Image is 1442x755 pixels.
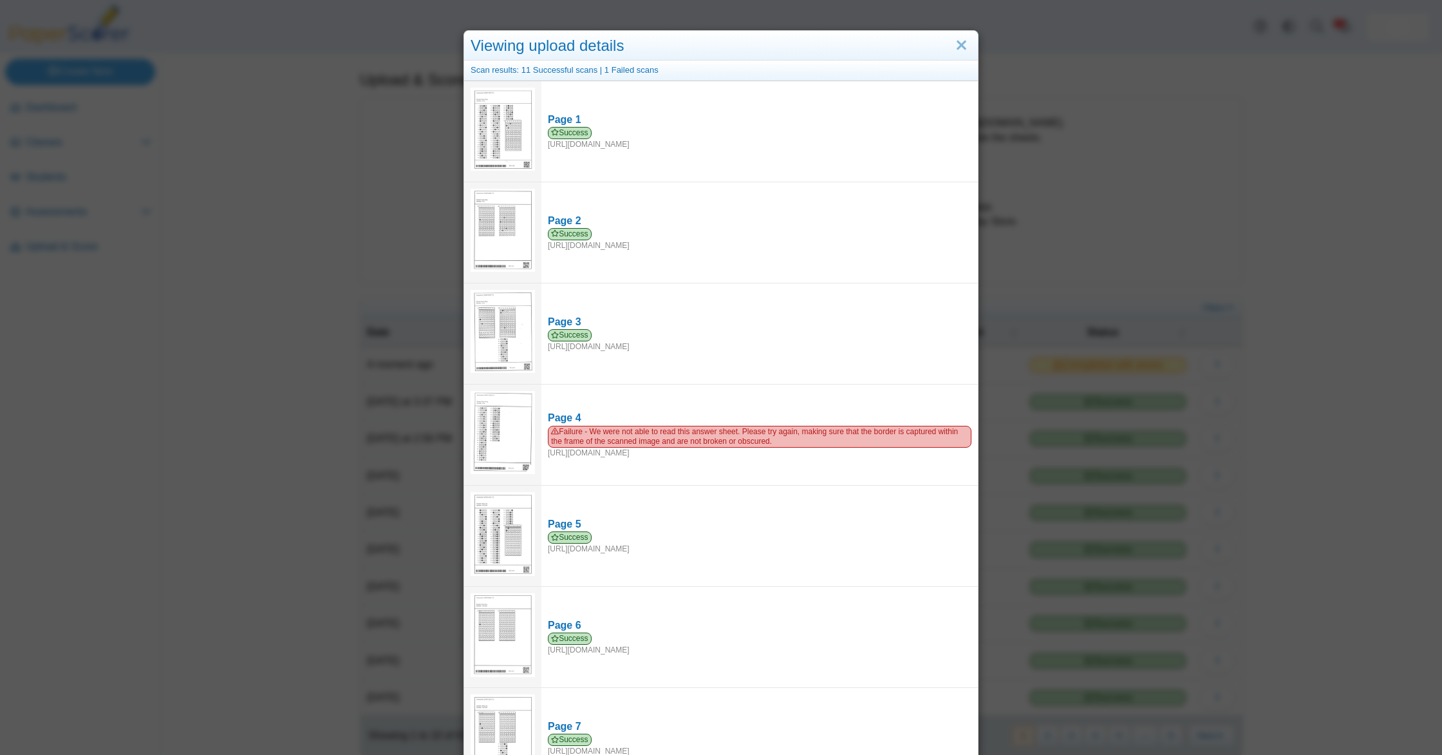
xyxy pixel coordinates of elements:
div: Page 6 [548,618,971,633]
div: [URL][DOMAIN_NAME] [548,127,971,150]
span: Failure - We were not able to read this answer sheet. Please try again, making sure that the bord... [548,426,971,448]
img: bu_2148_JvaXBs15IX3eXP6W_2025-10-03_22-32-45.pdf_pg_4.jpg [471,391,535,475]
a: Page 2 Success [URL][DOMAIN_NAME] [541,207,978,258]
a: Page 1 Success [URL][DOMAIN_NAME] [541,106,978,157]
a: Close [951,35,971,57]
div: [URL][DOMAIN_NAME] [548,228,971,251]
span: Success [548,734,592,746]
img: 3187478_OCTOBER_3_2025T22_33_19_960000000.jpeg [471,593,535,677]
div: Viewing upload details [464,31,978,61]
div: Page 7 [548,720,971,734]
div: Page 2 [548,214,971,228]
div: Scan results: 11 Successful scans | 1 Failed scans [464,61,978,81]
div: Page 5 [548,517,971,531]
div: [URL][DOMAIN_NAME] [548,426,971,459]
span: Success [548,531,592,544]
div: [URL][DOMAIN_NAME] [548,329,971,352]
span: Success [548,228,592,240]
span: Success [548,329,592,341]
div: [URL][DOMAIN_NAME] [548,531,971,555]
span: Success [548,127,592,139]
div: Page 4 [548,411,971,425]
a: Page 4 Failure - We were not able to read this answer sheet. Please try again, making sure that t... [541,405,978,464]
img: 3187480_OCTOBER_3_2025T22_33_3_979000000.jpeg [471,189,535,272]
div: Page 3 [548,315,971,329]
a: Page 3 Success [URL][DOMAIN_NAME] [541,309,978,359]
img: 3187480_OCTOBER_3_2025T22_33_4_484000000.jpeg [471,290,535,374]
div: [URL][DOMAIN_NAME] [548,633,971,656]
a: Page 6 Success [URL][DOMAIN_NAME] [541,612,978,662]
span: Success [548,633,592,645]
img: 3187480_OCTOBER_3_2025T22_33_16_536000000.jpeg [471,88,535,171]
img: 3187478_OCTOBER_3_2025T22_33_22_607000000.jpeg [471,492,535,576]
a: Page 5 Success [URL][DOMAIN_NAME] [541,511,978,561]
div: Page 1 [548,113,971,127]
